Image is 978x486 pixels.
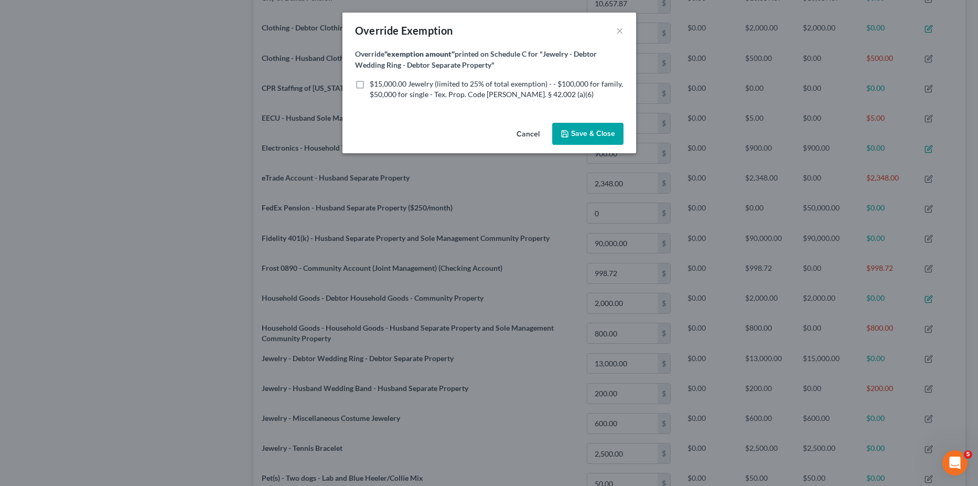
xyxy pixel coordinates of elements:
label: Override printed on Schedule C for "Jewelry - Debtor Wedding Ring - Debtor Separate Property" [355,48,624,70]
span: Save & Close [571,129,615,138]
button: Save & Close [552,123,624,145]
button: × [616,24,624,37]
span: $15,000.00 Jewelry (limited to 25% of total exemption) - - $100,000 for family, $50,000 for singl... [370,79,623,99]
strong: "exemption amount" [384,49,455,58]
span: 5 [964,450,972,459]
div: Override Exemption [355,23,453,38]
iframe: Intercom live chat [942,450,968,476]
button: Cancel [508,124,548,145]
